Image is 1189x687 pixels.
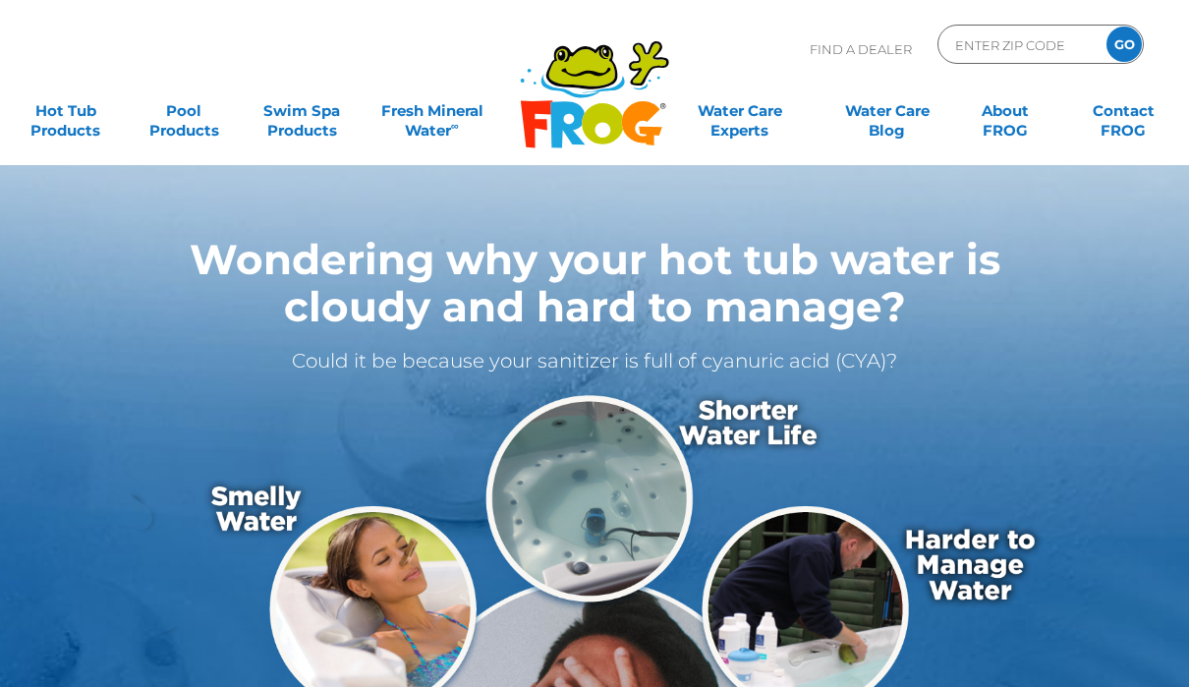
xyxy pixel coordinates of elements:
a: AboutFROG [959,91,1051,131]
a: Water CareExperts [665,91,815,131]
input: GO [1106,27,1142,62]
input: Zip Code Form [953,30,1086,59]
p: Find A Dealer [810,25,912,74]
a: Swim SpaProducts [256,91,349,131]
a: Water CareBlog [841,91,934,131]
p: Could it be because your sanitizer is full of cyanuric acid (CYA)? [119,345,1070,376]
h1: Wondering why your hot tub water is cloudy and hard to manage? [119,236,1070,330]
sup: ∞ [451,119,459,133]
a: PoolProducts [138,91,230,131]
a: ContactFROG [1077,91,1169,131]
a: Fresh MineralWater∞ [374,91,489,131]
a: Hot TubProducts [20,91,112,131]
